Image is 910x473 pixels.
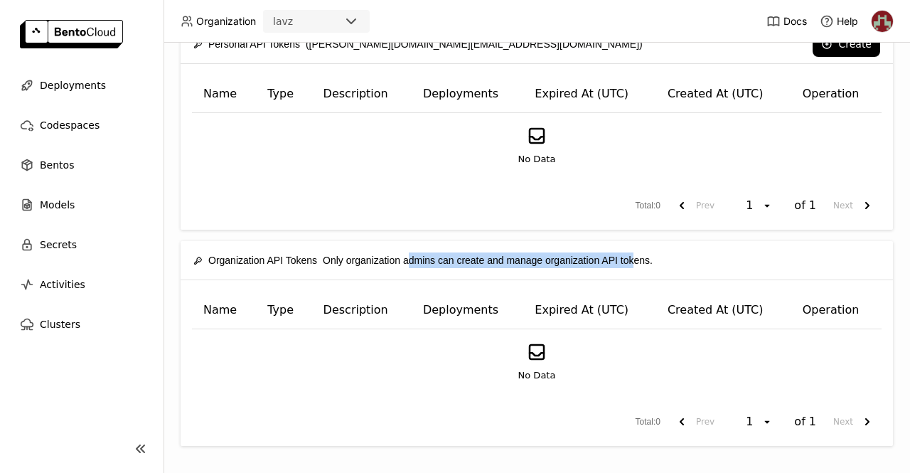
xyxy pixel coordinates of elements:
a: Clusters [11,310,152,339]
span: Total : 0 [636,415,660,429]
th: Operation [791,292,882,329]
button: previous page. current page 1 of 1 [668,193,720,218]
svg: open [761,416,773,427]
button: Create [813,31,880,57]
div: lavz [273,14,293,28]
div: ([PERSON_NAME][DOMAIN_NAME][EMAIL_ADDRESS][DOMAIN_NAME]) [193,29,643,59]
img: logo [20,20,123,48]
a: Secrets [11,230,152,259]
th: Type [256,292,311,329]
a: Deployments [11,71,152,100]
th: Deployments [412,75,523,113]
a: Activities [11,270,152,299]
th: Expired At (UTC) [523,75,656,113]
th: Description [312,75,412,113]
span: Activities [40,276,85,293]
span: Clusters [40,316,80,333]
span: Models [40,196,75,213]
span: Docs [783,15,807,28]
a: Bentos [11,151,152,179]
th: Type [256,75,311,113]
span: Organization API Tokens [208,253,317,268]
div: 1 [742,415,761,429]
span: Deployments [40,77,106,94]
span: Total : 0 [636,199,660,213]
th: Expired At (UTC) [523,292,656,329]
button: next page. current page 1 of 1 [828,193,882,218]
button: next page. current page 1 of 1 [828,409,882,435]
span: of 1 [794,198,816,213]
svg: open [761,200,773,211]
span: Organization [196,15,256,28]
th: Operation [791,75,882,113]
span: Codespaces [40,117,100,134]
span: Bentos [40,156,74,174]
th: Created At (UTC) [656,292,791,329]
div: Only organization admins can create and manage organization API tokens. [193,245,653,275]
span: Personal API Tokens [208,36,300,52]
th: Deployments [412,292,523,329]
span: Secrets [40,236,77,253]
span: of 1 [794,415,816,429]
a: Docs [766,14,807,28]
div: Help [820,14,858,28]
span: No Data [518,368,556,383]
a: Codespaces [11,111,152,139]
th: Name [192,75,256,113]
th: Name [192,292,256,329]
span: Help [837,15,858,28]
button: previous page. current page 1 of 1 [668,409,720,435]
span: No Data [518,152,556,166]
a: Models [11,191,152,219]
th: Created At (UTC) [656,75,791,113]
input: Selected lavz. [294,15,296,29]
th: Description [312,292,412,329]
div: 1 [742,198,761,213]
img: Suganthi Karuppusamy [872,11,893,32]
